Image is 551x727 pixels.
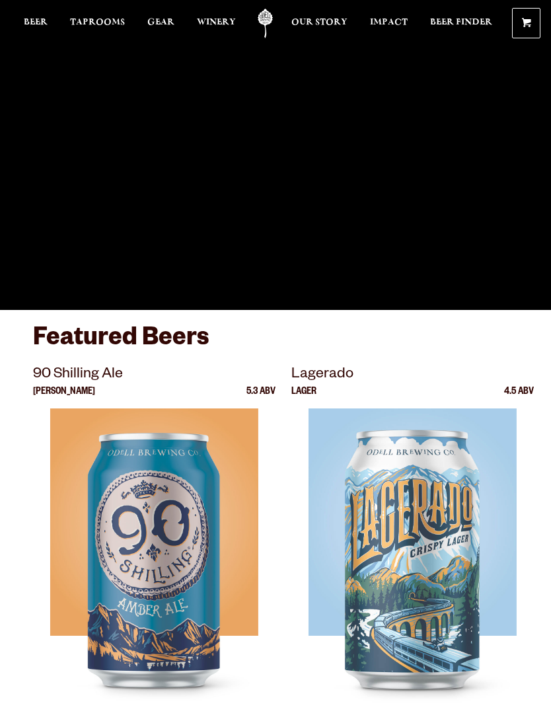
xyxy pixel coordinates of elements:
[33,323,518,363] h3: Featured Beers
[70,9,125,38] a: Taprooms
[291,363,534,387] p: Lagerado
[147,17,174,28] span: Gear
[249,9,282,38] a: Odell Home
[24,9,48,38] a: Beer
[430,9,492,38] a: Beer Finder
[430,17,492,28] span: Beer Finder
[291,17,348,28] span: Our Story
[33,363,275,387] p: 90 Shilling Ale
[33,387,95,408] p: [PERSON_NAME]
[197,17,236,28] span: Winery
[197,9,236,38] a: Winery
[370,9,408,38] a: Impact
[370,17,408,28] span: Impact
[291,9,348,38] a: Our Story
[504,387,534,408] p: 4.5 ABV
[246,387,275,408] p: 5.3 ABV
[147,9,174,38] a: Gear
[291,387,316,408] p: Lager
[24,17,48,28] span: Beer
[70,17,125,28] span: Taprooms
